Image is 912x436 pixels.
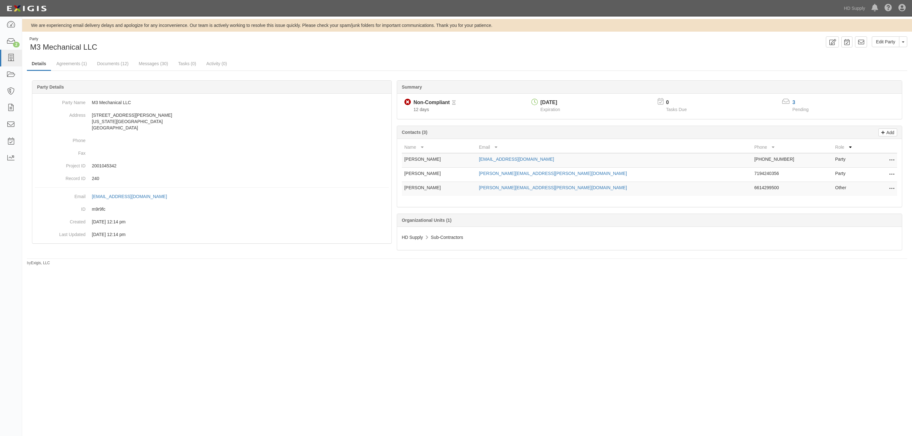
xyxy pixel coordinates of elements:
th: Email [476,141,751,153]
dt: Party Name [35,96,85,106]
span: Tasks Due [666,107,687,112]
p: 240 [92,175,389,182]
span: Pending [792,107,808,112]
td: 7194240356 [752,168,833,182]
a: Add [878,128,897,136]
b: Party Details [37,84,64,90]
a: Documents (12) [92,57,133,70]
dd: 12/22/2023 12:14 pm [35,215,389,228]
dd: M3 Mechanical LLC [35,96,389,109]
div: [EMAIL_ADDRESS][DOMAIN_NAME] [92,193,167,200]
dt: Created [35,215,85,225]
td: [PERSON_NAME] [402,182,477,196]
a: [PERSON_NAME][EMAIL_ADDRESS][PERSON_NAME][DOMAIN_NAME] [479,185,627,190]
td: 6614299500 [752,182,833,196]
a: 3 [792,100,795,105]
a: Details [27,57,51,71]
div: Non-Compliant [414,99,450,106]
td: [PHONE_NUMBER] [752,153,833,168]
td: [PERSON_NAME] [402,153,477,168]
span: Since 07/31/2025 [414,107,429,112]
a: Activity (0) [201,57,231,70]
td: Other [833,182,872,196]
a: [PERSON_NAME][EMAIL_ADDRESS][PERSON_NAME][DOMAIN_NAME] [479,171,627,176]
th: Name [402,141,477,153]
i: Help Center - Complianz [884,4,892,12]
img: logo-5460c22ac91f19d4615b14bd174203de0afe785f0fc80cf4dbbc73dc1793850b.png [5,3,48,14]
th: Phone [752,141,833,153]
dd: [STREET_ADDRESS][PERSON_NAME] [US_STATE][GEOGRAPHIC_DATA] [GEOGRAPHIC_DATA] [35,109,389,134]
dd: m9r9fc [35,203,389,215]
i: Pending Review [452,101,456,105]
dt: Fax [35,147,85,156]
a: Exigis, LLC [31,261,50,265]
dt: Address [35,109,85,118]
span: HD Supply [402,235,423,240]
i: Non-Compliant [404,99,411,106]
div: Party [29,36,97,42]
b: Contacts (3) [402,130,427,135]
dt: Record ID [35,172,85,182]
b: Summary [402,84,422,90]
span: Expiration [541,107,560,112]
dd: 12/22/2023 12:14 pm [35,228,389,241]
div: We are experiencing email delivery delays and apologize for any inconvenience. Our team is active... [22,22,912,28]
dt: Email [35,190,85,200]
td: [PERSON_NAME] [402,168,477,182]
a: Messages (30) [134,57,173,70]
dt: ID [35,203,85,212]
dt: Project ID [35,159,85,169]
div: 2 [13,42,20,47]
dt: Last Updated [35,228,85,238]
a: Tasks (0) [174,57,201,70]
td: Party [833,168,872,182]
p: Add [885,129,894,136]
dt: Phone [35,134,85,144]
div: M3 Mechanical LLC [27,36,462,53]
a: Edit Party [872,36,899,47]
a: [EMAIL_ADDRESS][DOMAIN_NAME] [479,157,554,162]
a: [EMAIL_ADDRESS][DOMAIN_NAME] [92,194,174,199]
td: Party [833,153,872,168]
span: M3 Mechanical LLC [30,43,97,51]
span: Sub-Contractors [431,235,463,240]
p: 2001045342 [92,163,389,169]
small: by [27,260,50,266]
th: Role [833,141,872,153]
a: HD Supply [841,2,868,15]
p: 0 [666,99,694,106]
b: Organizational Units (1) [402,218,452,223]
a: Agreements (1) [52,57,92,70]
div: [DATE] [541,99,560,106]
